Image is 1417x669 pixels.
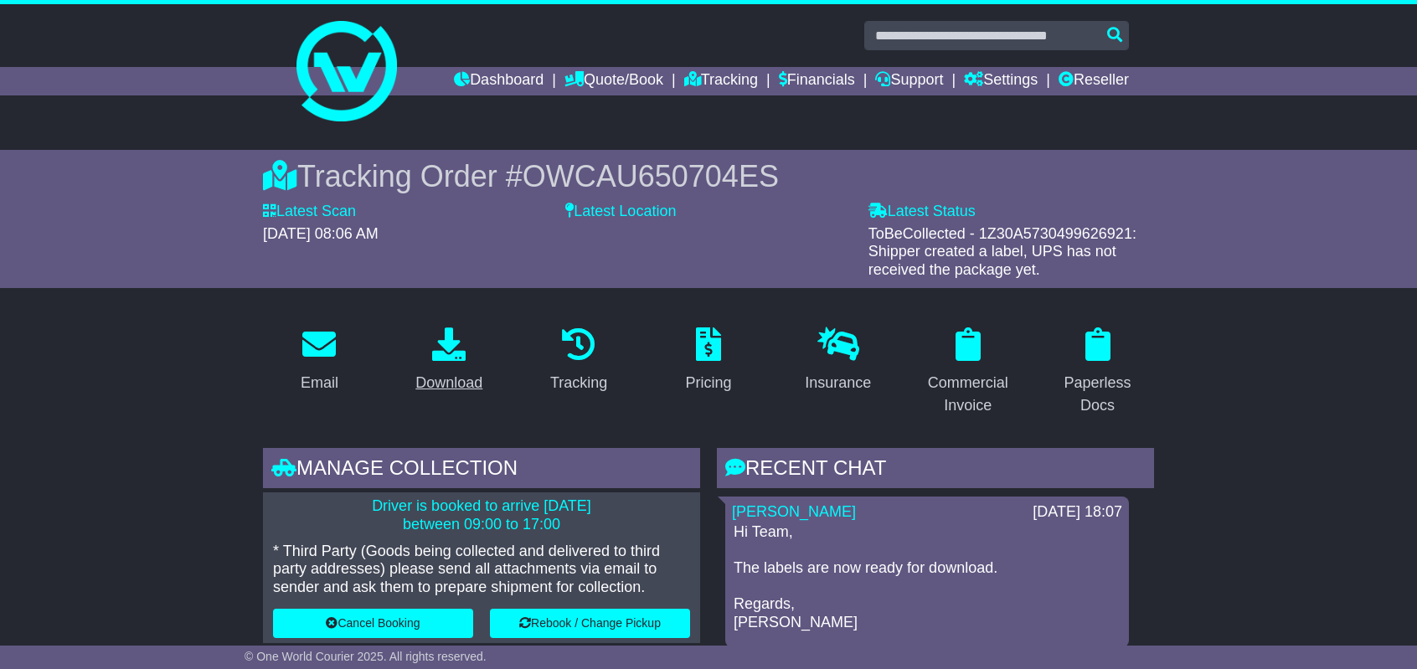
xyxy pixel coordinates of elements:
button: Cancel Booking [273,609,473,638]
a: Support [875,67,943,95]
a: [PERSON_NAME] [732,503,856,520]
div: Pricing [685,372,731,394]
label: Latest Scan [263,203,356,221]
div: Insurance [805,372,871,394]
p: Hi Team, The labels are now ready for download. Regards, [PERSON_NAME] [734,523,1121,632]
a: Settings [964,67,1038,95]
label: Latest Status [868,203,976,221]
a: Reseller [1059,67,1129,95]
label: Latest Location [565,203,676,221]
span: [DATE] 08:06 AM [263,225,379,242]
div: Paperless Docs [1052,372,1143,417]
span: ToBeCollected - 1Z30A5730499626921: Shipper created a label, UPS has not received the package yet. [868,225,1136,278]
div: Tracking [550,372,607,394]
a: Tracking [684,67,758,95]
span: OWCAU650704ES [523,159,779,193]
a: Email [290,322,349,400]
div: RECENT CHAT [717,448,1154,493]
a: Paperless Docs [1041,322,1154,423]
a: Pricing [674,322,742,400]
div: [DATE] 18:07 [1033,503,1122,522]
a: Tracking [539,322,618,400]
a: Insurance [794,322,882,400]
a: Download [404,322,493,400]
a: Commercial Invoice [911,322,1024,423]
a: Quote/Book [564,67,663,95]
div: Manage collection [263,448,700,493]
div: Tracking Order # [263,158,1154,194]
a: Dashboard [454,67,544,95]
div: Download [415,372,482,394]
div: Email [301,372,338,394]
span: © One World Courier 2025. All rights reserved. [245,650,487,663]
button: Rebook / Change Pickup [490,609,690,638]
p: * Third Party (Goods being collected and delivered to third party addresses) please send all atta... [273,543,690,597]
div: Commercial Invoice [922,372,1013,417]
p: Driver is booked to arrive [DATE] between 09:00 to 17:00 [273,497,690,533]
a: Financials [779,67,855,95]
